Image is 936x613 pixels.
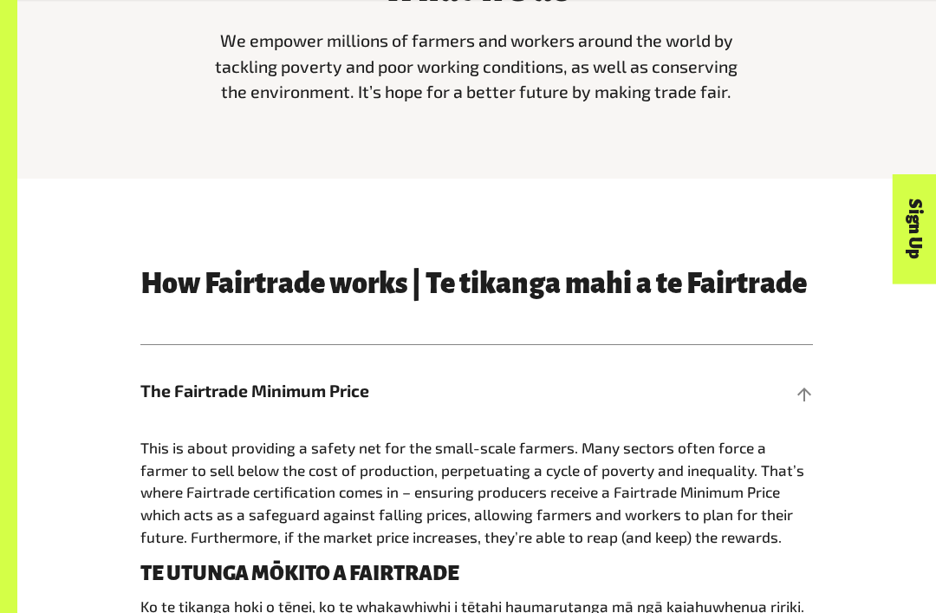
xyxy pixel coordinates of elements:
[140,379,645,404] span: The Fairtrade Minimum Price
[140,564,813,586] h4: TE UTUNGA MŌKITO A FAIRTRADE
[140,270,813,301] h3: How Fairtrade works | Te tikanga mahi a te Fairtrade
[140,440,804,546] span: This is about providing a safety net for the small-scale farmers. Many sectors often force a farm...
[215,30,738,102] span: We empower millions of farmers and workers around the world by tackling poverty and poor working ...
